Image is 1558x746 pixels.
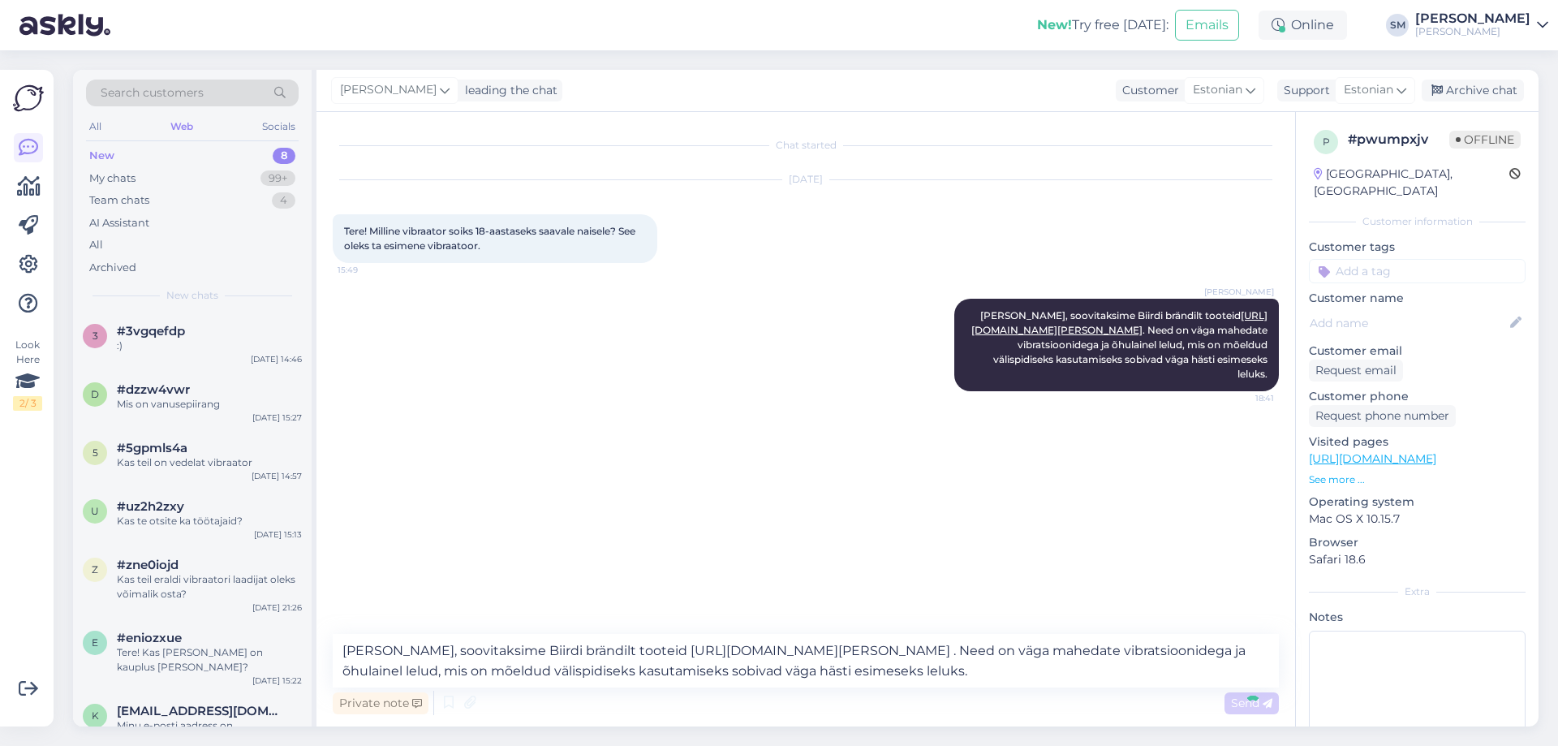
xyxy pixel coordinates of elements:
[971,309,1270,380] span: [PERSON_NAME], soovitaksime Biirdi brändilt tooteid . Need on väga mahedate vibratsioonidega ja õ...
[92,563,98,576] span: z
[117,382,190,397] span: #dzzw4vwr
[92,636,98,649] span: e
[89,260,136,276] div: Archived
[252,412,302,424] div: [DATE] 15:27
[1415,12,1530,25] div: [PERSON_NAME]
[338,264,398,276] span: 15:49
[117,455,302,470] div: Kas teil on vedelat vibraator
[13,83,44,114] img: Askly Logo
[1309,494,1526,511] p: Operating system
[1415,12,1548,38] a: [PERSON_NAME][PERSON_NAME]
[1213,392,1274,404] span: 18:41
[13,396,42,411] div: 2 / 3
[13,338,42,411] div: Look Here
[117,514,302,528] div: Kas te otsite ka töötajaid?
[117,704,286,718] span: kristiina.aaslaid@gmail.com
[91,388,99,400] span: d
[117,558,179,572] span: #zne0iojd
[1204,286,1274,298] span: [PERSON_NAME]
[1344,81,1393,99] span: Estonian
[89,192,149,209] div: Team chats
[252,470,302,482] div: [DATE] 14:57
[340,81,437,99] span: [PERSON_NAME]
[1309,584,1526,599] div: Extra
[251,353,302,365] div: [DATE] 14:46
[273,148,295,164] div: 8
[252,602,302,614] div: [DATE] 21:26
[1323,136,1330,148] span: p
[1037,15,1168,35] div: Try free [DATE]:
[1175,10,1239,41] button: Emails
[1309,511,1526,528] p: Mac OS X 10.15.7
[89,148,114,164] div: New
[93,330,98,342] span: 3
[252,675,302,687] div: [DATE] 15:22
[1277,82,1330,99] div: Support
[260,170,295,187] div: 99+
[1314,166,1509,200] div: [GEOGRAPHIC_DATA], [GEOGRAPHIC_DATA]
[1309,239,1526,256] p: Customer tags
[1309,451,1436,466] a: [URL][DOMAIN_NAME]
[117,339,302,353] div: :)
[1309,259,1526,283] input: Add a tag
[117,324,185,339] span: #3vgqefdp
[92,709,99,722] span: k
[1309,609,1526,626] p: Notes
[1037,17,1072,32] b: New!
[344,225,638,252] span: Tere! Milline vibraator soiks 18-aastaseks saavale naisele? See oleks ta esimene vibraatoor.
[89,237,103,253] div: All
[117,441,187,455] span: #5gpmls4a
[259,116,299,137] div: Socials
[117,499,184,514] span: #uz2h2zxy
[1348,130,1449,149] div: # pwumpxjv
[1309,433,1526,451] p: Visited pages
[166,288,218,303] span: New chats
[117,645,302,675] div: Tere! Kas [PERSON_NAME] on kauplus [PERSON_NAME]?
[117,631,182,645] span: #eniozxue
[1309,214,1526,229] div: Customer information
[1259,11,1347,40] div: Online
[1415,25,1530,38] div: [PERSON_NAME]
[117,397,302,412] div: Mis on vanusepiirang
[1309,388,1526,405] p: Customer phone
[1309,343,1526,360] p: Customer email
[333,172,1279,187] div: [DATE]
[1193,81,1242,99] span: Estonian
[1309,534,1526,551] p: Browser
[272,192,295,209] div: 4
[93,446,98,459] span: 5
[1422,80,1524,101] div: Archive chat
[101,84,204,101] span: Search customers
[254,528,302,541] div: [DATE] 15:13
[458,82,557,99] div: leading the chat
[91,505,99,517] span: u
[89,215,149,231] div: AI Assistant
[1310,314,1507,332] input: Add name
[117,572,302,602] div: Kas teil eraldi vibraatori laadijat oleks võimalik osta?
[1309,290,1526,307] p: Customer name
[1309,405,1456,427] div: Request phone number
[1309,360,1403,382] div: Request email
[1449,131,1521,149] span: Offline
[1309,472,1526,487] p: See more ...
[1386,14,1409,37] div: SM
[86,116,105,137] div: All
[1309,551,1526,568] p: Safari 18.6
[89,170,136,187] div: My chats
[1116,82,1179,99] div: Customer
[167,116,196,137] div: Web
[333,138,1279,153] div: Chat started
